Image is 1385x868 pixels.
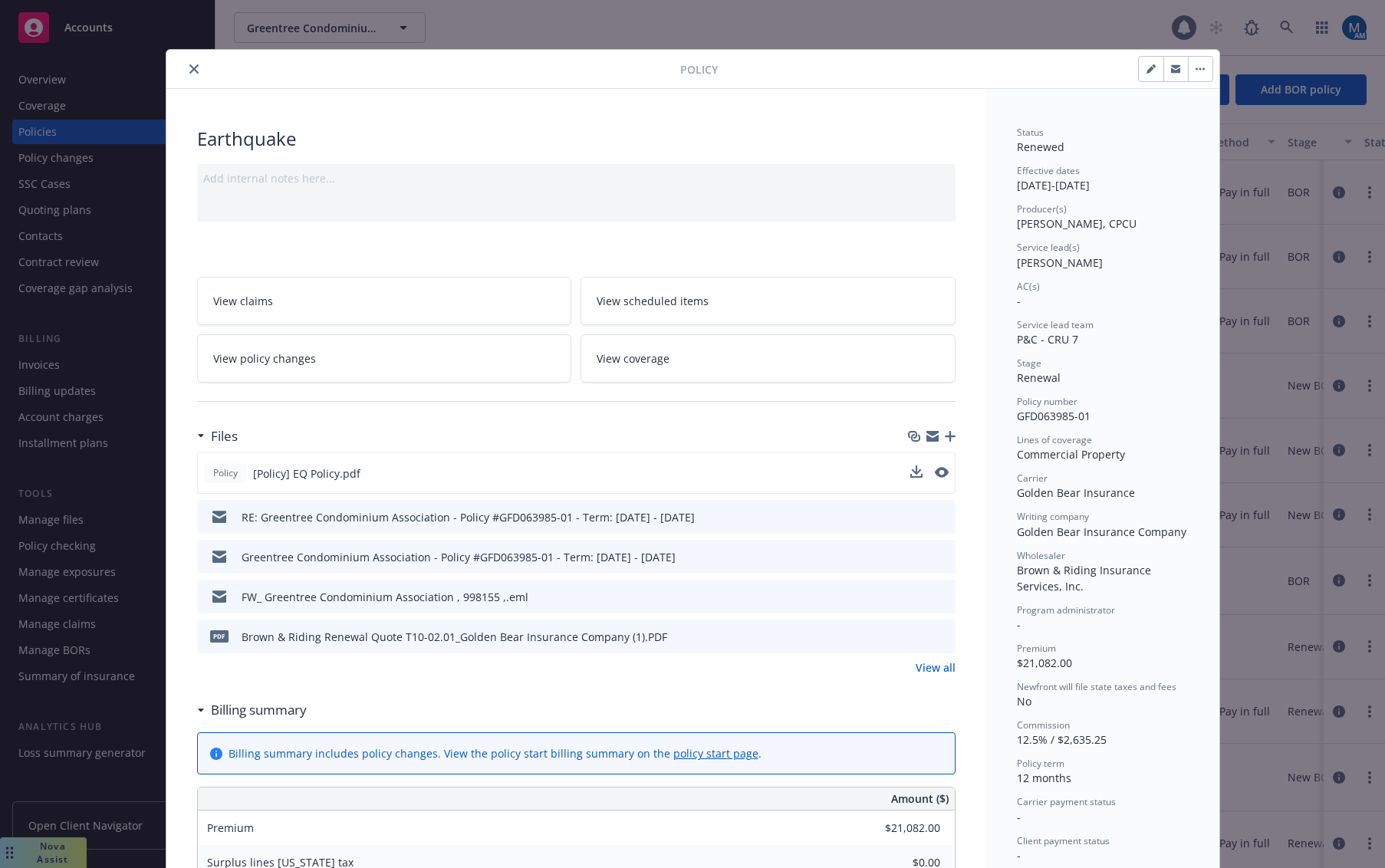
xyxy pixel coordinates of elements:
span: Producer(s) [1017,202,1067,215]
button: download file [910,465,923,478]
span: Effective dates [1017,164,1080,177]
span: - [1017,294,1021,308]
span: Status [1017,126,1044,139]
button: download file [911,549,923,565]
button: close [185,60,203,78]
button: preview file [935,465,949,482]
button: preview file [936,549,949,565]
div: [DATE] - [DATE] [1017,164,1189,193]
span: No [1017,694,1031,709]
span: Service lead team [1017,318,1094,331]
span: $21,082.00 [1017,656,1072,670]
span: PDF [210,630,229,642]
button: preview file [936,509,949,525]
span: Service lead(s) [1017,241,1080,254]
button: download file [910,465,923,482]
span: Golden Bear Insurance Company [1017,524,1186,539]
span: Writing company [1017,510,1089,523]
span: [PERSON_NAME], CPCU [1017,216,1137,231]
a: View policy changes [197,334,572,383]
a: policy start page [673,746,758,761]
h3: Billing summary [211,700,307,720]
span: Stage [1017,357,1041,370]
span: Amount ($) [891,791,949,807]
span: Policy number [1017,395,1077,408]
span: Newfront will file state taxes and fees [1017,680,1176,693]
button: preview file [936,629,949,645]
span: [PERSON_NAME] [1017,255,1103,270]
button: download file [911,509,923,525]
div: Add internal notes here... [203,170,949,186]
span: Commission [1017,718,1070,732]
span: [Policy] EQ Policy.pdf [253,465,360,482]
input: 0.00 [850,817,949,840]
div: Brown & Riding Renewal Quote T10-02.01_Golden Bear Insurance Company (1).PDF [242,629,667,645]
span: P&C - CRU 7 [1017,332,1078,347]
a: View scheduled items [581,277,956,325]
span: Premium [207,820,254,835]
span: View scheduled items [597,293,709,309]
span: - [1017,848,1021,863]
div: RE: Greentree Condominium Association - Policy #GFD063985-01 - Term: [DATE] - [DATE] [242,509,695,525]
div: Commercial Property [1017,446,1189,462]
span: Client payment status [1017,834,1110,847]
span: Policy term [1017,757,1064,770]
span: Brown & Riding Insurance Services, Inc. [1017,563,1154,593]
span: Carrier payment status [1017,795,1116,808]
span: Wholesaler [1017,549,1065,562]
span: 12 months [1017,771,1071,785]
span: Carrier [1017,472,1048,485]
span: Golden Bear Insurance [1017,485,1135,500]
button: download file [911,589,923,605]
a: View claims [197,277,572,325]
div: Billing summary [197,700,307,720]
span: Program administrator [1017,603,1115,616]
div: Billing summary includes policy changes. View the policy start billing summary on the . [229,745,762,761]
a: View all [916,659,956,676]
span: View policy changes [213,350,316,367]
div: Greentree Condominium Association - Policy #GFD063985-01 - Term: [DATE] - [DATE] [242,549,676,565]
span: - [1017,617,1021,632]
span: Policy [210,466,241,480]
span: Renewed [1017,140,1064,154]
a: View coverage [581,334,956,383]
button: preview file [935,467,949,478]
span: View claims [213,293,273,309]
span: 12.5% / $2,635.25 [1017,732,1107,747]
span: Renewal [1017,370,1061,385]
span: Lines of coverage [1017,433,1092,446]
h3: Files [211,426,238,446]
div: Earthquake [197,126,956,152]
span: Policy [680,61,718,77]
span: Premium [1017,642,1056,655]
span: AC(s) [1017,280,1040,293]
button: download file [911,629,923,645]
span: - [1017,810,1021,824]
div: FW_ Greentree Condominium Association , 998155 ,.eml [242,589,528,605]
span: View coverage [597,350,669,367]
div: Files [197,426,238,446]
button: preview file [936,589,949,605]
span: GFD063985-01 [1017,409,1091,423]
